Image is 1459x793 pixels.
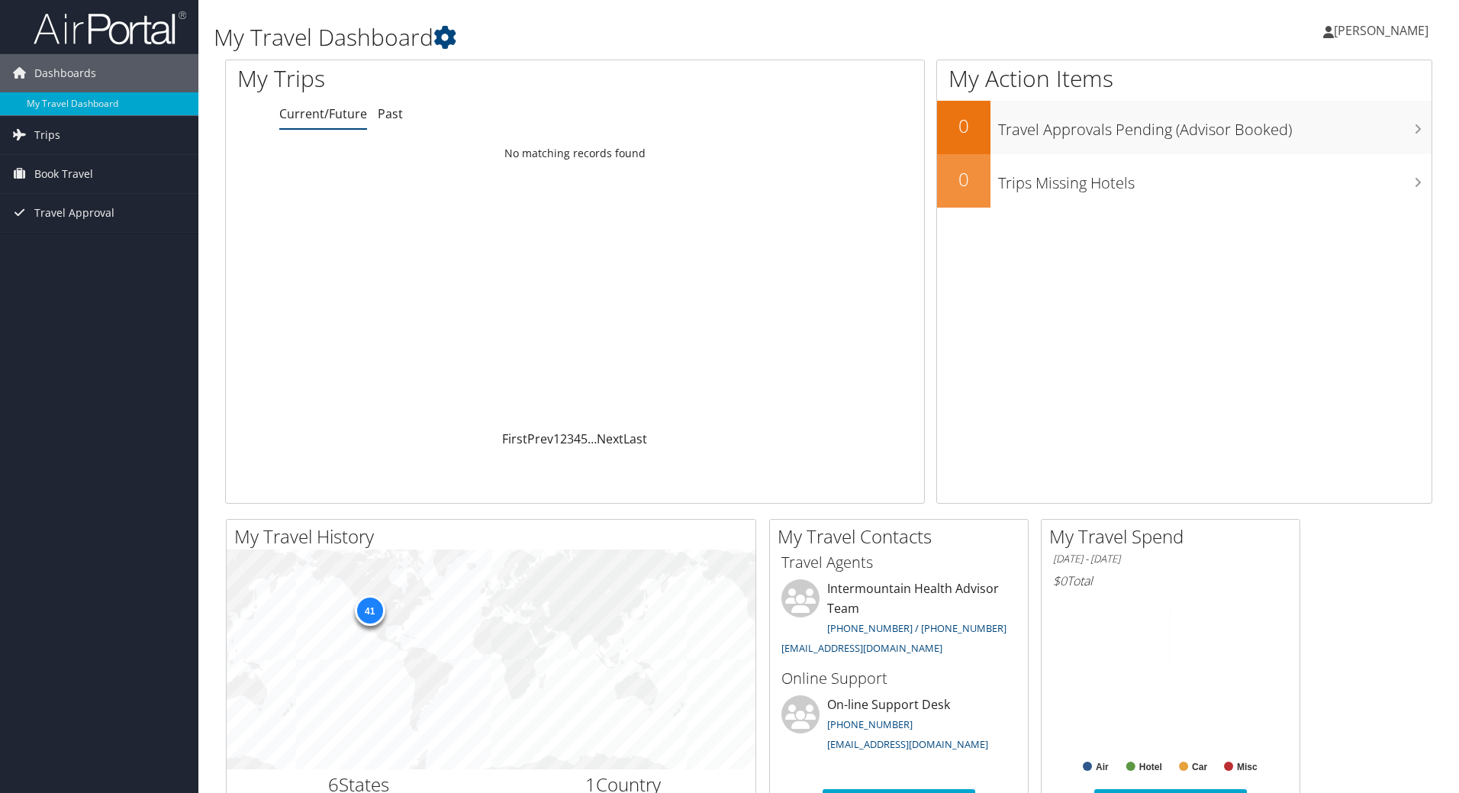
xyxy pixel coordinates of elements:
a: Next [597,430,623,447]
h3: Online Support [781,668,1016,689]
a: 1 [553,430,560,447]
a: First [502,430,527,447]
span: $0 [1053,572,1067,589]
h2: My Travel Contacts [778,524,1028,550]
a: 3 [567,430,574,447]
div: 41 [354,595,385,626]
h2: My Travel Spend [1049,524,1300,550]
h2: My Travel History [234,524,755,550]
a: 5 [581,430,588,447]
a: Current/Future [279,105,367,122]
h1: My Action Items [937,63,1432,95]
text: Hotel [1139,762,1162,772]
span: [PERSON_NAME] [1334,22,1428,39]
a: [PHONE_NUMBER] / [PHONE_NUMBER] [827,621,1006,635]
a: 4 [574,430,581,447]
a: [EMAIL_ADDRESS][DOMAIN_NAME] [781,641,942,655]
h2: 0 [937,166,990,192]
td: No matching records found [226,140,924,167]
a: Prev [527,430,553,447]
h3: Travel Approvals Pending (Advisor Booked) [998,111,1432,140]
a: [EMAIL_ADDRESS][DOMAIN_NAME] [827,737,988,751]
h6: [DATE] - [DATE] [1053,552,1288,566]
h3: Trips Missing Hotels [998,165,1432,194]
a: Past [378,105,403,122]
span: Dashboards [34,54,96,92]
text: Misc [1237,762,1258,772]
span: Book Travel [34,155,93,193]
a: 2 [560,430,567,447]
span: Trips [34,116,60,154]
a: Last [623,430,647,447]
img: airportal-logo.png [34,10,186,46]
h6: Total [1053,572,1288,589]
h2: 0 [937,113,990,139]
a: [PERSON_NAME] [1323,8,1444,53]
span: … [588,430,597,447]
h1: My Travel Dashboard [214,21,1034,53]
text: Car [1192,762,1207,772]
h1: My Trips [237,63,622,95]
text: Air [1096,762,1109,772]
a: 0Trips Missing Hotels [937,154,1432,208]
a: [PHONE_NUMBER] [827,717,913,731]
li: Intermountain Health Advisor Team [774,579,1024,661]
a: 0Travel Approvals Pending (Advisor Booked) [937,101,1432,154]
li: On-line Support Desk [774,695,1024,758]
h3: Travel Agents [781,552,1016,573]
span: Travel Approval [34,194,114,232]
